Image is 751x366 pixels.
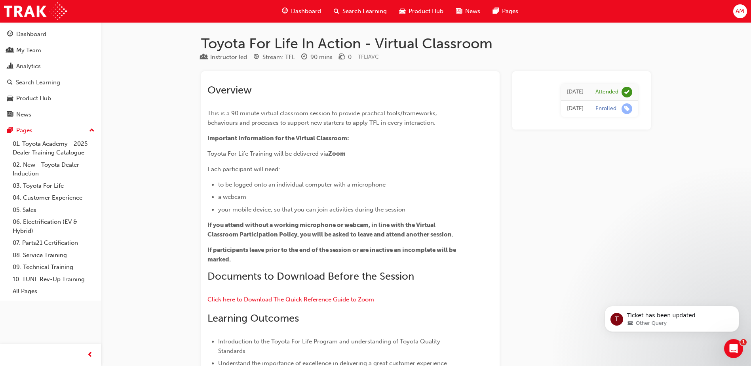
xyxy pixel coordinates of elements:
span: clock-icon [301,54,307,61]
div: Search Learning [16,78,60,87]
div: My Team [16,46,41,55]
span: learningRecordVerb_ATTEND-icon [622,87,632,97]
span: money-icon [339,54,345,61]
span: Pages [502,7,518,16]
h1: Toyota For Life In Action - Virtual Classroom [201,35,651,52]
span: to be logged onto an individual computer with a microphone [218,181,386,188]
div: Duration [301,52,333,62]
a: Product Hub [3,91,98,106]
span: Toyota For Life Training will be delivered via [207,150,328,157]
iframe: Intercom notifications message [593,289,751,345]
img: Trak [4,2,67,20]
span: learningResourceType_INSTRUCTOR_LED-icon [201,54,207,61]
button: DashboardMy TeamAnalyticsSearch LearningProduct HubNews [3,25,98,123]
a: All Pages [10,285,98,297]
div: Dashboard [16,30,46,39]
button: Pages [3,123,98,138]
span: Introduction to the Toyota For Life Program and understanding of Toyota Quality Standards [218,338,442,355]
span: Search Learning [342,7,387,16]
a: 01. Toyota Academy - 2025 Dealer Training Catalogue [10,138,98,159]
div: Analytics [16,62,41,71]
div: Product Hub [16,94,51,103]
div: Pages [16,126,32,135]
span: news-icon [456,6,462,16]
span: car-icon [7,95,13,102]
span: pages-icon [7,127,13,134]
a: 06. Electrification (EV & Hybrid) [10,216,98,237]
span: prev-icon [87,350,93,360]
div: Stream: TFL [262,53,295,62]
a: News [3,107,98,122]
span: Each participant will need: [207,166,280,173]
a: 10. TUNE Rev-Up Training [10,273,98,286]
a: 04. Customer Experience [10,192,98,204]
span: guage-icon [7,31,13,38]
div: Attended [595,88,618,96]
span: learningRecordVerb_ENROLL-icon [622,103,632,114]
span: people-icon [7,47,13,54]
span: Zoom [328,150,346,157]
span: Documents to Download Before the Session [207,270,414,282]
div: 90 mins [310,53,333,62]
span: Learning resource code [358,53,379,60]
span: If participants leave prior to the end of the session or are inactive an incomplete will be marked. [207,246,457,263]
div: News [16,110,31,119]
a: 02. New - Toyota Dealer Induction [10,159,98,180]
div: Type [201,52,247,62]
a: search-iconSearch Learning [327,3,393,19]
span: Product Hub [409,7,443,16]
div: 0 [348,53,352,62]
div: Tue May 10 2022 23:30:00 GMT+0930 (Australian Central Standard Time) [567,88,584,97]
a: pages-iconPages [487,3,525,19]
iframe: Intercom live chat [724,339,743,358]
a: Click here to Download The Quick Reference Guide to Zoom [207,296,374,303]
span: target-icon [253,54,259,61]
span: guage-icon [282,6,288,16]
span: search-icon [7,79,13,86]
span: Learning Outcomes [207,312,299,324]
span: Dashboard [291,7,321,16]
a: My Team [3,43,98,58]
a: 07. Parts21 Certification [10,237,98,249]
div: Mon Mar 28 2022 00:30:00 GMT+1030 (Australian Central Daylight Time) [567,104,584,113]
a: 09. Technical Training [10,261,98,273]
a: Dashboard [3,27,98,42]
span: 1 [740,339,747,345]
a: news-iconNews [450,3,487,19]
span: Important Information for the Virtual Classroom: [207,135,349,142]
a: 03. Toyota For Life [10,180,98,192]
span: chart-icon [7,63,13,70]
span: search-icon [334,6,339,16]
span: your mobile device, so that you can join activities during the session [218,206,405,213]
span: car-icon [399,6,405,16]
span: AM [736,7,744,16]
a: Analytics [3,59,98,74]
a: car-iconProduct Hub [393,3,450,19]
span: News [465,7,480,16]
a: Search Learning [3,75,98,90]
span: up-icon [89,126,95,136]
a: 08. Service Training [10,249,98,261]
span: pages-icon [493,6,499,16]
div: Price [339,52,352,62]
span: If you attend without a working microphone or webcam, in line with the Virtual Classroom Particip... [207,221,453,238]
button: AM [733,4,747,18]
a: 05. Sales [10,204,98,216]
a: guage-iconDashboard [276,3,327,19]
span: a webcam [218,193,246,200]
div: Instructor led [210,53,247,62]
div: Enrolled [595,105,616,112]
span: This is a 90 minute virtual classroom session to provide practical tools/frameworks, behaviours a... [207,110,439,126]
span: Overview [207,84,252,96]
span: news-icon [7,111,13,118]
div: Stream [253,52,295,62]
